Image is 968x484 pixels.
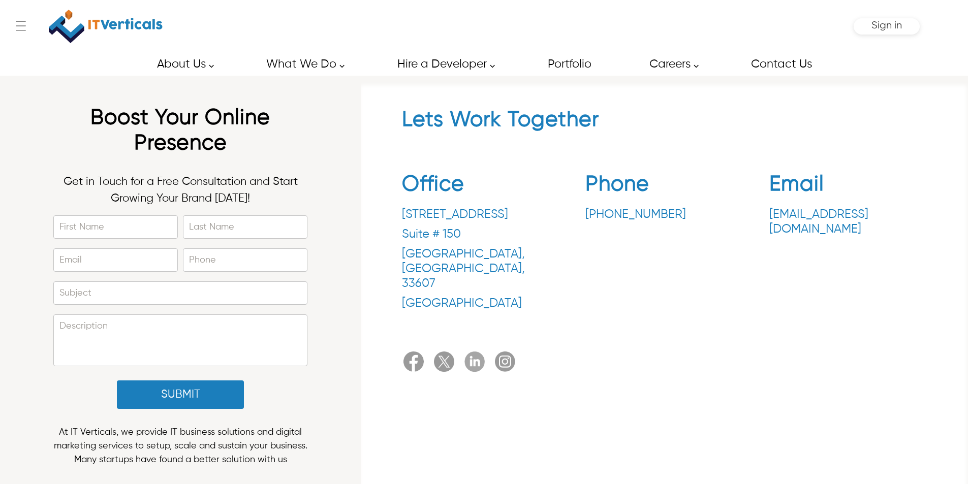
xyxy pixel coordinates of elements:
a: It Verticals Instagram [495,351,525,375]
a: Linkedin [464,351,495,375]
img: IT Verticals Inc [49,5,163,48]
h2: Lets Work Together [402,107,927,138]
h1: Boost Your Online Presence [53,105,307,161]
h2: Email [769,172,927,202]
button: Submit [117,380,244,409]
a: Twitter [434,351,464,375]
p: [GEOGRAPHIC_DATA] , [GEOGRAPHIC_DATA] , 33607 [402,247,559,291]
a: IT Verticals Inc [48,5,163,48]
p: [GEOGRAPHIC_DATA] [402,296,559,311]
a: Facebook [403,351,434,375]
a: Hire a Developer [386,53,501,76]
a: What We Do [255,53,350,76]
a: Sign in [871,23,902,30]
h2: Phone [585,172,743,202]
a: About Us [145,53,220,76]
img: It Verticals Instagram [495,351,515,372]
a: Contact Us [739,53,823,76]
a: Careers [638,53,704,76]
p: At IT Verticals, we provide IT business solutions and digital marketing services to setup, scale ... [53,426,307,467]
img: Facebook [403,351,424,372]
h2: Office [402,172,559,202]
span: Sign in [871,20,902,31]
p: Get in Touch for a Free Consultation and Start Growing Your Brand [DATE]! [53,174,307,207]
img: Linkedin [464,351,485,372]
img: Twitter [434,351,454,372]
a: Portfolio [536,53,602,76]
p: [STREET_ADDRESS] [402,207,559,222]
p: Suite # 150 [402,227,559,242]
a: [EMAIL_ADDRESS][DOMAIN_NAME] [769,207,927,237]
a: [PHONE_NUMBER] [585,207,743,222]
